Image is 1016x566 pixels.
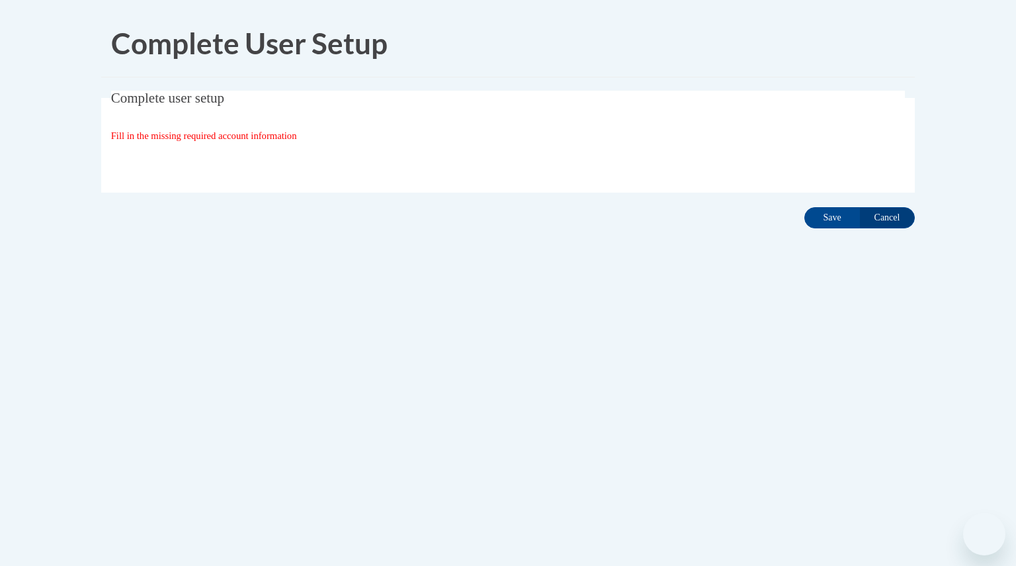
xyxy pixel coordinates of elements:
[804,207,860,228] input: Save
[111,90,224,106] span: Complete user setup
[859,207,915,228] input: Cancel
[111,130,297,141] span: Fill in the missing required account information
[963,513,1005,555] iframe: Button to launch messaging window
[111,26,388,60] span: Complete User Setup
